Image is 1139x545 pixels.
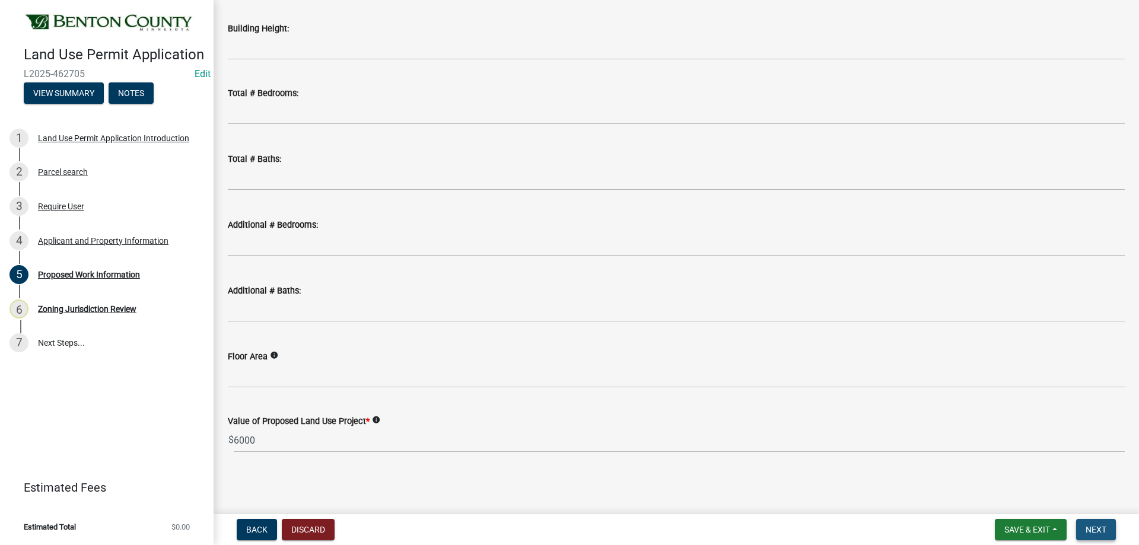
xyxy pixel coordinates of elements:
[24,12,195,34] img: Benton County, Minnesota
[9,197,28,216] div: 3
[24,46,204,63] h4: Land Use Permit Application
[24,68,190,79] span: L2025-462705
[9,299,28,318] div: 6
[38,237,168,245] div: Applicant and Property Information
[38,134,189,142] div: Land Use Permit Application Introduction
[9,476,195,499] a: Estimated Fees
[372,416,380,424] i: info
[9,162,28,181] div: 2
[109,82,154,104] button: Notes
[195,68,211,79] wm-modal-confirm: Edit Application Number
[228,25,289,33] label: Building Height:
[237,519,277,540] button: Back
[228,90,298,98] label: Total # Bedrooms:
[228,428,234,452] span: $
[282,519,335,540] button: Discard
[246,525,268,534] span: Back
[9,129,28,148] div: 1
[1076,519,1116,540] button: Next
[38,202,84,211] div: Require User
[1086,525,1106,534] span: Next
[38,305,136,313] div: Zoning Jurisdiction Review
[228,155,281,164] label: Total # Baths:
[9,265,28,284] div: 5
[9,231,28,250] div: 4
[995,519,1067,540] button: Save & Exit
[228,221,318,230] label: Additional # Bedrooms:
[171,523,190,531] span: $0.00
[195,68,211,79] a: Edit
[228,417,370,426] label: Value of Proposed Land Use Project
[38,168,88,176] div: Parcel search
[228,287,301,295] label: Additional # Baths:
[24,82,104,104] button: View Summary
[9,333,28,352] div: 7
[270,351,278,359] i: info
[228,353,268,361] label: Floor Area
[24,523,76,531] span: Estimated Total
[109,89,154,98] wm-modal-confirm: Notes
[38,270,140,279] div: Proposed Work Information
[24,89,104,98] wm-modal-confirm: Summary
[1004,525,1050,534] span: Save & Exit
